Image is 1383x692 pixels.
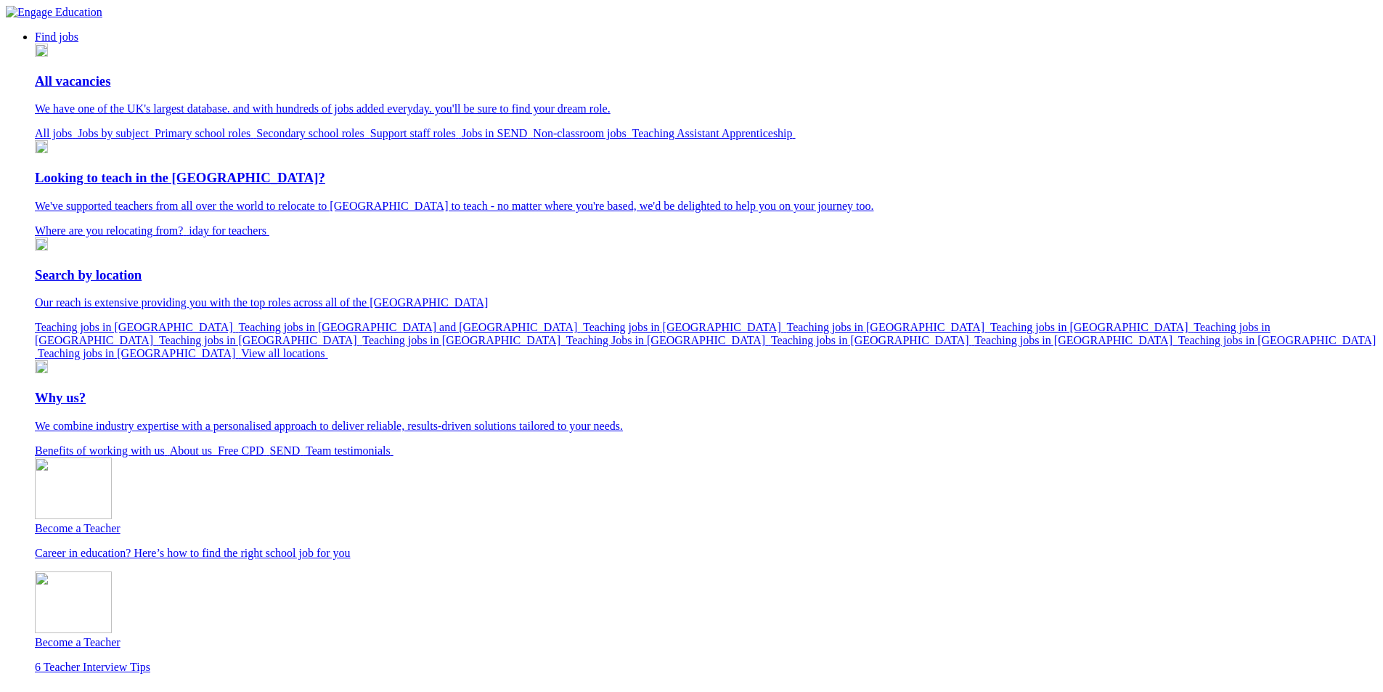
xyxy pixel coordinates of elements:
[35,296,1377,309] p: Our reach is extensive providing you with the top roles across all of the [GEOGRAPHIC_DATA]
[462,127,534,139] a: Jobs in SEND
[35,390,1377,406] h3: Why us?
[256,127,370,139] a: Secondary school roles
[35,321,1270,346] a: Teaching jobs in [GEOGRAPHIC_DATA]
[270,444,306,457] a: SEND
[35,73,1377,89] h3: All vacancies
[35,170,1377,213] a: Looking to teach in the [GEOGRAPHIC_DATA]? We've supported teachers from all over the world to re...
[35,334,1376,359] a: Teaching jobs in [GEOGRAPHIC_DATA]
[35,127,78,139] a: All jobs
[6,6,102,19] img: Engage Education
[566,334,771,346] a: Teaching Jobs in [GEOGRAPHIC_DATA]
[35,73,1377,116] a: All vacancies We have one of the UK's largest database. and with hundreds of jobs added everyday....
[170,444,218,457] a: About us
[38,347,241,359] a: Teaching jobs in [GEOGRAPHIC_DATA]
[35,267,1377,310] a: Search by location Our reach is extensive providing you with the top roles across all of the [GEO...
[583,321,786,333] a: Teaching jobs in [GEOGRAPHIC_DATA]
[306,444,393,457] a: Team testimonials
[35,102,1377,115] p: We have one of the UK's largest database. and with hundreds of jobs added everyday. you'll be sur...
[35,30,78,43] a: Find jobs
[241,347,327,359] a: View all locations
[35,571,1377,674] a: Become a Teacher 6 Teacher Interview Tips
[155,127,256,139] a: Primary school roles
[35,321,238,333] a: Teaching jobs in [GEOGRAPHIC_DATA]
[35,444,170,457] a: Benefits of working with us
[35,170,1377,186] h3: Looking to teach in the [GEOGRAPHIC_DATA]?
[35,547,1377,560] p: Career in education? Here’s how to find the right school job for you
[218,444,270,457] a: Free CPD
[35,420,1377,433] p: We combine industry expertise with a personalised approach to deliver reliable, results-driven so...
[35,522,121,534] span: Become a Teacher
[189,224,269,237] a: iday for teachers
[35,457,1377,560] a: Become a Teacher Career in education? Here’s how to find the right school job for you
[990,321,1194,333] a: Teaching jobs in [GEOGRAPHIC_DATA]
[370,127,462,139] a: Support staff roles
[974,334,1178,346] a: Teaching jobs in [GEOGRAPHIC_DATA]
[786,321,990,333] a: Teaching jobs in [GEOGRAPHIC_DATA]
[35,661,1377,674] p: 6 Teacher Interview Tips
[35,224,189,237] a: Where are you relocating from?
[533,127,632,139] a: Non-classroom jobs
[632,127,796,139] a: Teaching Assistant Apprenticeship
[35,390,1377,433] a: Why us? We combine industry expertise with a personalised approach to deliver reliable, results-d...
[159,334,362,346] a: Teaching jobs in [GEOGRAPHIC_DATA]
[362,334,566,346] a: Teaching jobs in [GEOGRAPHIC_DATA]
[238,321,583,333] a: Teaching jobs in [GEOGRAPHIC_DATA] and [GEOGRAPHIC_DATA]
[35,200,1377,213] p: We've supported teachers from all over the world to relocate to [GEOGRAPHIC_DATA] to teach - no m...
[78,127,155,139] a: Jobs by subject
[35,636,121,648] span: Become a Teacher
[35,267,1377,283] h3: Search by location
[771,334,974,346] a: Teaching jobs in [GEOGRAPHIC_DATA]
